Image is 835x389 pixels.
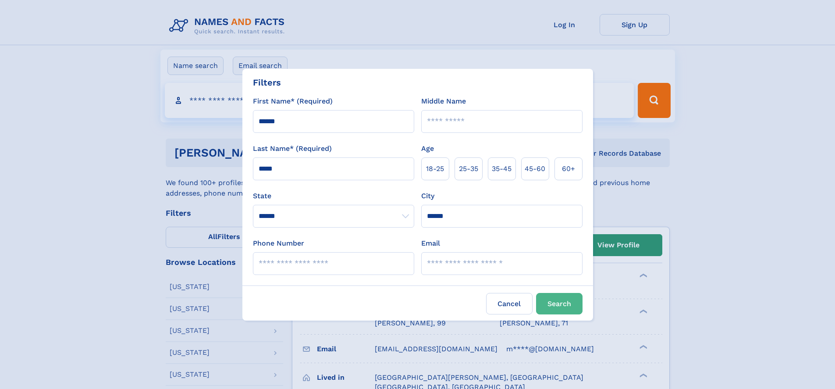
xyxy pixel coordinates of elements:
div: Filters [253,76,281,89]
span: 45‑60 [525,164,545,174]
span: 25‑35 [459,164,478,174]
label: First Name* (Required) [253,96,333,107]
span: 35‑45 [492,164,512,174]
label: Middle Name [421,96,466,107]
button: Search [536,293,583,314]
label: Cancel [486,293,533,314]
span: 18‑25 [426,164,444,174]
label: Phone Number [253,238,304,249]
label: Age [421,143,434,154]
span: 60+ [562,164,575,174]
label: Last Name* (Required) [253,143,332,154]
label: State [253,191,414,201]
label: Email [421,238,440,249]
label: City [421,191,434,201]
